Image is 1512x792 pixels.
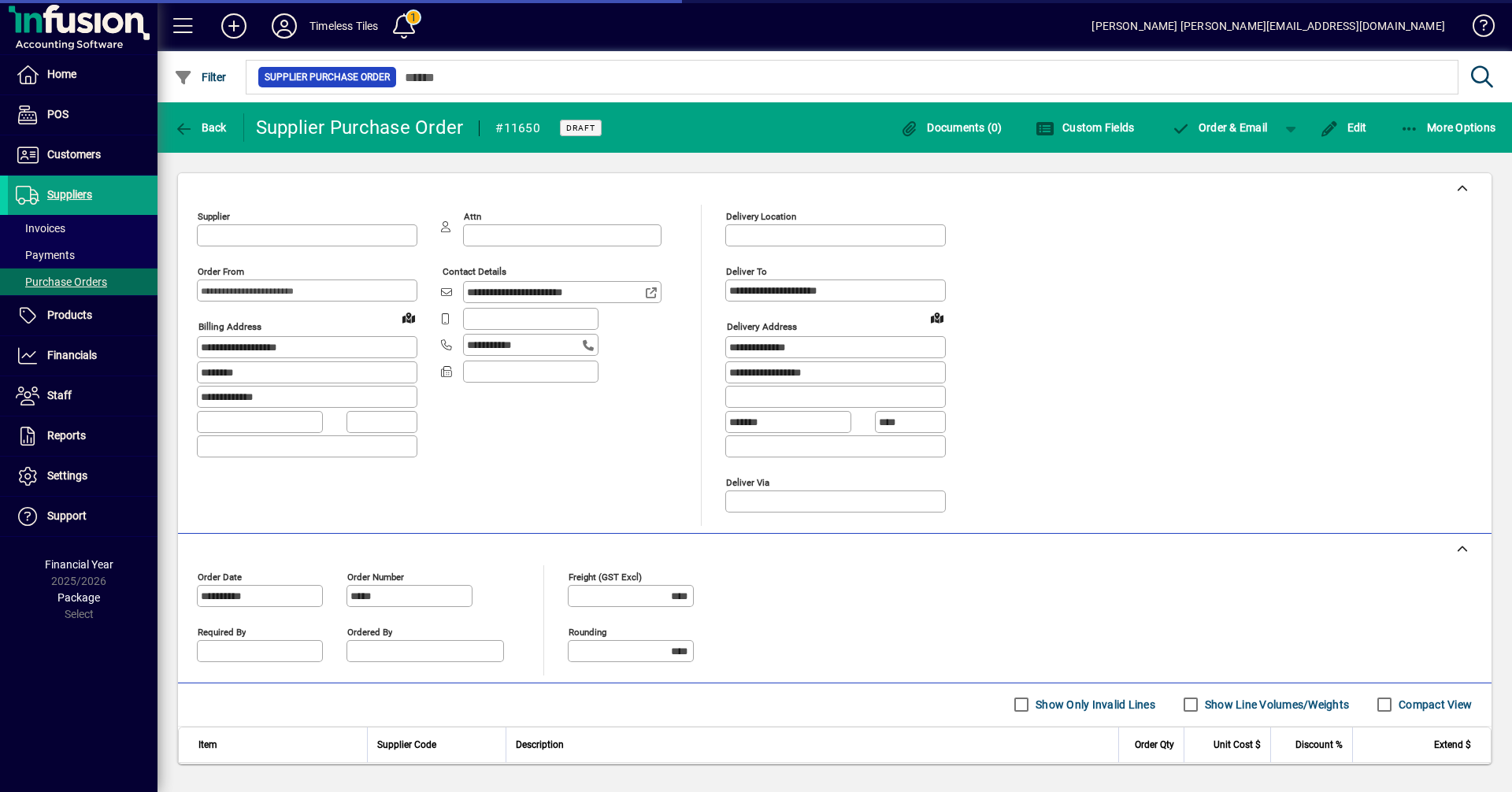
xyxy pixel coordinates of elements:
[174,71,227,83] span: Filter
[516,736,564,753] span: Description
[1202,697,1349,712] label: Show Line Volumes/Weights
[198,266,244,277] mat-label: Order from
[16,276,107,288] span: Purchase Orders
[347,626,392,637] mat-label: Ordered by
[198,736,217,753] span: Item
[198,571,242,582] mat-label: Order date
[47,148,101,161] span: Customers
[309,13,378,39] div: Timeless Tiles
[47,309,92,321] span: Products
[1400,121,1496,134] span: More Options
[1396,113,1500,142] button: More Options
[1091,13,1445,39] div: [PERSON_NAME] [PERSON_NAME][EMAIL_ADDRESS][DOMAIN_NAME]
[45,558,113,571] span: Financial Year
[1135,736,1174,753] span: Order Qty
[47,108,69,120] span: POS
[1171,121,1267,134] span: Order & Email
[170,63,231,91] button: Filter
[896,113,1006,142] button: Documents (0)
[1434,736,1471,753] span: Extend $
[1295,736,1343,753] span: Discount %
[900,121,1002,134] span: Documents (0)
[726,211,796,222] mat-label: Delivery Location
[209,12,259,40] button: Add
[8,215,157,242] a: Invoices
[8,416,157,456] a: Reports
[8,336,157,376] a: Financials
[256,115,464,140] div: Supplier Purchase Order
[8,268,157,295] a: Purchase Orders
[265,69,390,85] span: Supplier Purchase Order
[47,469,87,482] span: Settings
[1395,697,1472,712] label: Compact View
[925,305,950,330] a: View on map
[726,266,767,277] mat-label: Deliver To
[377,736,436,753] span: Supplier Code
[1032,113,1139,142] button: Custom Fields
[566,123,595,133] span: Draft
[47,509,87,522] span: Support
[1214,736,1261,753] span: Unit Cost $
[47,389,72,402] span: Staff
[8,95,157,135] a: POS
[170,113,231,142] button: Back
[198,211,230,222] mat-label: Supplier
[8,376,157,416] a: Staff
[47,429,86,442] span: Reports
[495,116,540,141] div: #11650
[16,222,65,235] span: Invoices
[1032,697,1155,712] label: Show Only Invalid Lines
[47,68,76,80] span: Home
[1036,121,1135,134] span: Custom Fields
[8,296,157,335] a: Products
[198,626,246,637] mat-label: Required by
[1461,3,1492,54] a: Knowledge Base
[57,591,100,604] span: Package
[8,457,157,496] a: Settings
[8,135,157,175] a: Customers
[259,12,309,40] button: Profile
[347,571,404,582] mat-label: Order number
[16,249,75,261] span: Payments
[157,113,244,142] app-page-header-button: Back
[726,476,769,487] mat-label: Deliver via
[464,211,481,222] mat-label: Attn
[396,305,421,330] a: View on map
[569,626,606,637] mat-label: Rounding
[1320,121,1367,134] span: Edit
[1316,113,1371,142] button: Edit
[8,497,157,536] a: Support
[1163,113,1275,142] button: Order & Email
[8,55,157,94] a: Home
[569,571,642,582] mat-label: Freight (GST excl)
[8,242,157,268] a: Payments
[47,349,97,361] span: Financials
[47,188,92,201] span: Suppliers
[174,121,227,134] span: Back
